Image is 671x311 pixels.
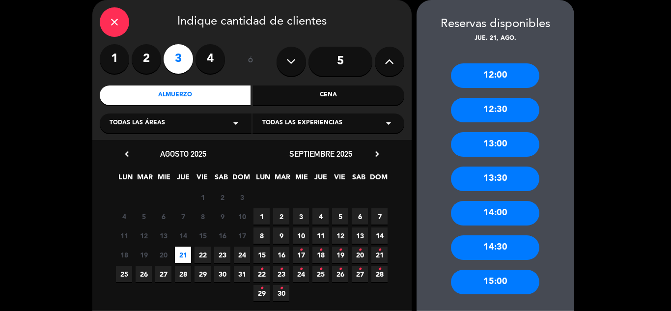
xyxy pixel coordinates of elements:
span: 21 [175,247,191,263]
i: arrow_drop_down [383,117,394,129]
i: chevron_left [122,149,132,159]
i: • [378,261,381,277]
div: 13:30 [451,167,539,191]
div: Reservas disponibles [417,15,574,34]
i: • [358,242,362,258]
div: 12:30 [451,98,539,122]
span: LUN [255,171,271,188]
span: 30 [214,266,230,282]
span: 26 [136,266,152,282]
span: 22 [253,266,270,282]
span: 10 [293,227,309,244]
i: • [299,242,303,258]
span: 5 [332,208,348,225]
i: • [299,261,303,277]
i: arrow_drop_down [230,117,242,129]
div: Cena [253,85,404,105]
span: 7 [175,208,191,225]
div: jue. 21, ago. [417,34,574,44]
span: 21 [371,247,388,263]
span: 22 [195,247,211,263]
span: 4 [116,208,132,225]
span: 11 [312,227,329,244]
span: 1 [195,189,211,205]
span: 20 [155,247,171,263]
i: • [358,261,362,277]
span: Todas las experiencias [262,118,342,128]
i: • [280,281,283,296]
span: 25 [116,266,132,282]
span: 2 [214,189,230,205]
div: Almuerzo [100,85,251,105]
span: LUN [117,171,134,188]
label: 2 [132,44,161,74]
span: 9 [273,227,289,244]
div: Indique cantidad de clientes [100,7,404,37]
span: 3 [234,189,250,205]
label: 1 [100,44,129,74]
span: DOM [370,171,386,188]
span: MAR [137,171,153,188]
span: 17 [234,227,250,244]
span: 2 [273,208,289,225]
span: 6 [155,208,171,225]
span: 25 [312,266,329,282]
span: 8 [253,227,270,244]
span: 14 [175,227,191,244]
span: 23 [273,266,289,282]
span: 14 [371,227,388,244]
i: • [319,261,322,277]
span: 20 [352,247,368,263]
span: 10 [234,208,250,225]
span: 12 [136,227,152,244]
div: 12:00 [451,63,539,88]
span: 24 [293,266,309,282]
span: 9 [214,208,230,225]
span: 24 [234,247,250,263]
span: JUE [175,171,191,188]
span: 16 [273,247,289,263]
span: 12 [332,227,348,244]
label: 4 [196,44,225,74]
span: VIE [194,171,210,188]
label: 3 [164,44,193,74]
span: septiembre 2025 [289,149,352,159]
span: 29 [253,285,270,301]
span: MIE [293,171,309,188]
span: 29 [195,266,211,282]
div: 13:00 [451,132,539,157]
span: 28 [175,266,191,282]
span: 23 [214,247,230,263]
span: 19 [136,247,152,263]
span: 28 [371,266,388,282]
span: 15 [253,247,270,263]
span: JUE [312,171,329,188]
span: 1 [253,208,270,225]
i: close [109,16,120,28]
span: 30 [273,285,289,301]
span: agosto 2025 [160,149,206,159]
span: DOM [232,171,249,188]
span: 17 [293,247,309,263]
i: • [260,281,263,296]
div: ó [235,44,267,79]
span: MAR [274,171,290,188]
i: chevron_right [372,149,382,159]
i: • [260,261,263,277]
span: 27 [352,266,368,282]
div: 14:30 [451,235,539,260]
span: 19 [332,247,348,263]
span: 27 [155,266,171,282]
i: • [319,242,322,258]
span: 13 [352,227,368,244]
span: 16 [214,227,230,244]
span: 11 [116,227,132,244]
i: • [338,261,342,277]
span: 13 [155,227,171,244]
span: 7 [371,208,388,225]
div: 15:00 [451,270,539,294]
span: 31 [234,266,250,282]
span: 3 [293,208,309,225]
span: SAB [213,171,229,188]
span: 15 [195,227,211,244]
